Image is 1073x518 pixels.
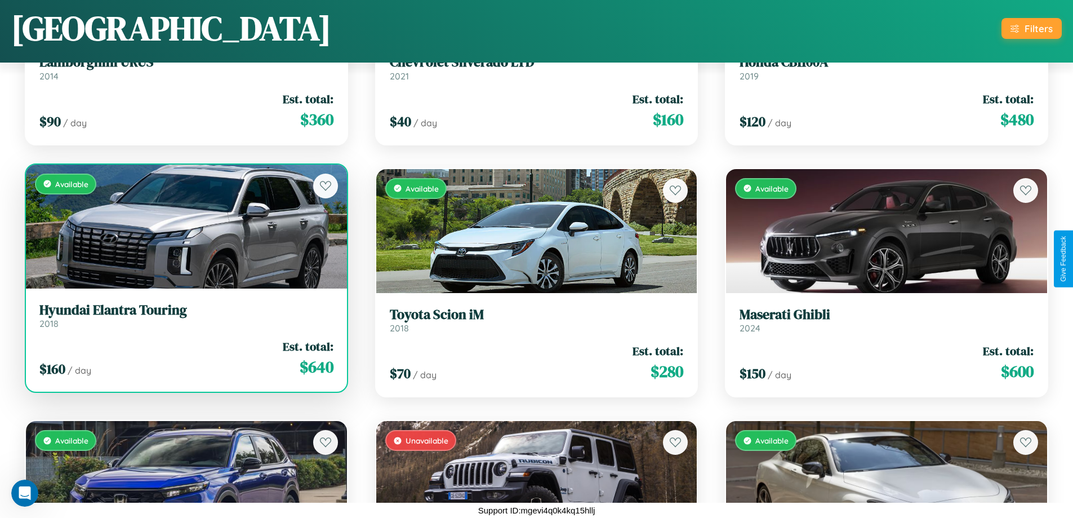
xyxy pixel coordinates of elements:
span: Est. total: [983,343,1034,359]
span: Est. total: [283,91,333,107]
span: 2018 [390,322,409,334]
span: Est. total: [633,343,683,359]
span: $ 160 [653,108,683,131]
p: Support ID: mgevi4q0k4kq15hllj [478,503,595,518]
span: $ 70 [390,364,411,383]
a: Lamborghini URUS2014 [39,54,333,82]
h3: Lamborghini URUS [39,54,333,70]
span: $ 280 [651,360,683,383]
a: Maserati Ghibli2024 [740,307,1034,334]
span: / day [63,117,87,129]
span: Available [755,184,789,193]
span: Unavailable [406,436,448,445]
button: Filters [1001,18,1062,39]
span: $ 40 [390,112,411,131]
span: $ 640 [300,356,333,378]
span: Est. total: [983,91,1034,107]
a: Hyundai Elantra Touring2018 [39,302,333,330]
span: $ 90 [39,112,61,131]
h3: Maserati Ghibli [740,307,1034,323]
span: 2014 [39,70,59,82]
div: Filters [1025,23,1053,34]
span: $ 120 [740,112,765,131]
span: / day [768,117,791,129]
a: Honda CB1100A2019 [740,54,1034,82]
span: $ 150 [740,364,765,383]
a: Toyota Scion iM2018 [390,307,684,334]
div: Give Feedback [1059,236,1067,282]
span: / day [768,369,791,380]
span: 2019 [740,70,759,82]
a: Chevrolet Silverado LTD2021 [390,54,684,82]
span: / day [413,117,437,129]
span: $ 160 [39,360,65,378]
span: Available [755,436,789,445]
span: 2018 [39,318,59,329]
span: Available [55,179,88,189]
span: / day [68,365,91,376]
span: Est. total: [283,338,333,355]
span: Est. total: [633,91,683,107]
span: 2024 [740,322,760,334]
span: Available [55,436,88,445]
iframe: Intercom live chat [11,480,38,507]
span: / day [413,369,437,380]
h3: Honda CB1100A [740,54,1034,70]
span: $ 360 [300,108,333,131]
span: $ 480 [1000,108,1034,131]
h3: Toyota Scion iM [390,307,684,323]
span: 2021 [390,70,409,82]
h3: Hyundai Elantra Touring [39,302,333,318]
h1: [GEOGRAPHIC_DATA] [11,5,331,51]
span: Available [406,184,439,193]
h3: Chevrolet Silverado LTD [390,54,684,70]
span: $ 600 [1001,360,1034,383]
